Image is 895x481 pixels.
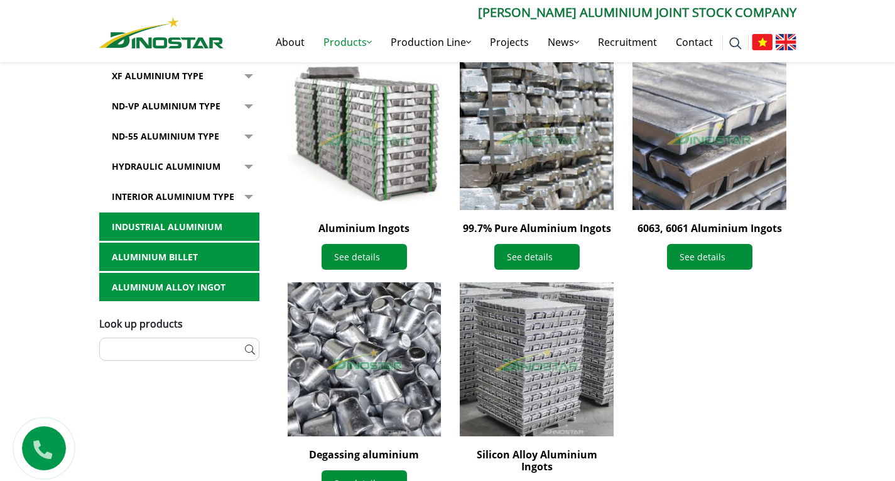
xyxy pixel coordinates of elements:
a: Production Line [381,22,480,62]
a: Contact [666,22,722,62]
a: Recruitment [589,22,666,62]
img: English [776,34,796,50]
a: Interior Aluminium Type [99,182,259,211]
p: [PERSON_NAME] Aluminium Joint Stock Company [224,3,796,22]
a: 6063, 6061 Aluminium Ingots [637,221,782,235]
a: Hydraulic Aluminium [99,152,259,181]
a: 99.7% Pure Aluminium Ingots [463,221,611,235]
a: XF Aluminium type [99,62,259,91]
a: See details [667,244,752,270]
a: Industrial aluminium [99,213,259,241]
img: Degassing aluminium [288,282,442,436]
a: ND-VP Aluminium type [99,92,259,121]
img: 99.7% Pure Aluminium Ingots [460,56,614,210]
a: News [538,22,589,62]
span: Look up products [99,317,183,331]
img: Nhôm Dinostar [99,17,224,48]
a: Aluminium Ingots [318,221,410,235]
a: Products [314,22,381,62]
a: Silicon Alloy Aluminium Ingots [477,448,597,473]
a: See details [494,244,580,270]
img: 6063, 6061 Aluminium Ingots [632,56,786,210]
a: Degassing aluminium [309,448,419,462]
a: See details [322,244,407,270]
a: About [266,22,314,62]
img: Aluminium Ingots [279,48,448,218]
a: Aluminum alloy ingot [99,273,259,302]
img: search [729,37,742,50]
a: Projects [480,22,538,62]
img: Silicon Alloy Aluminium Ingots [460,282,614,436]
img: Tiếng Việt [752,34,773,50]
a: ND-55 Aluminium type [99,122,259,151]
a: Aluminium billet [99,243,259,272]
